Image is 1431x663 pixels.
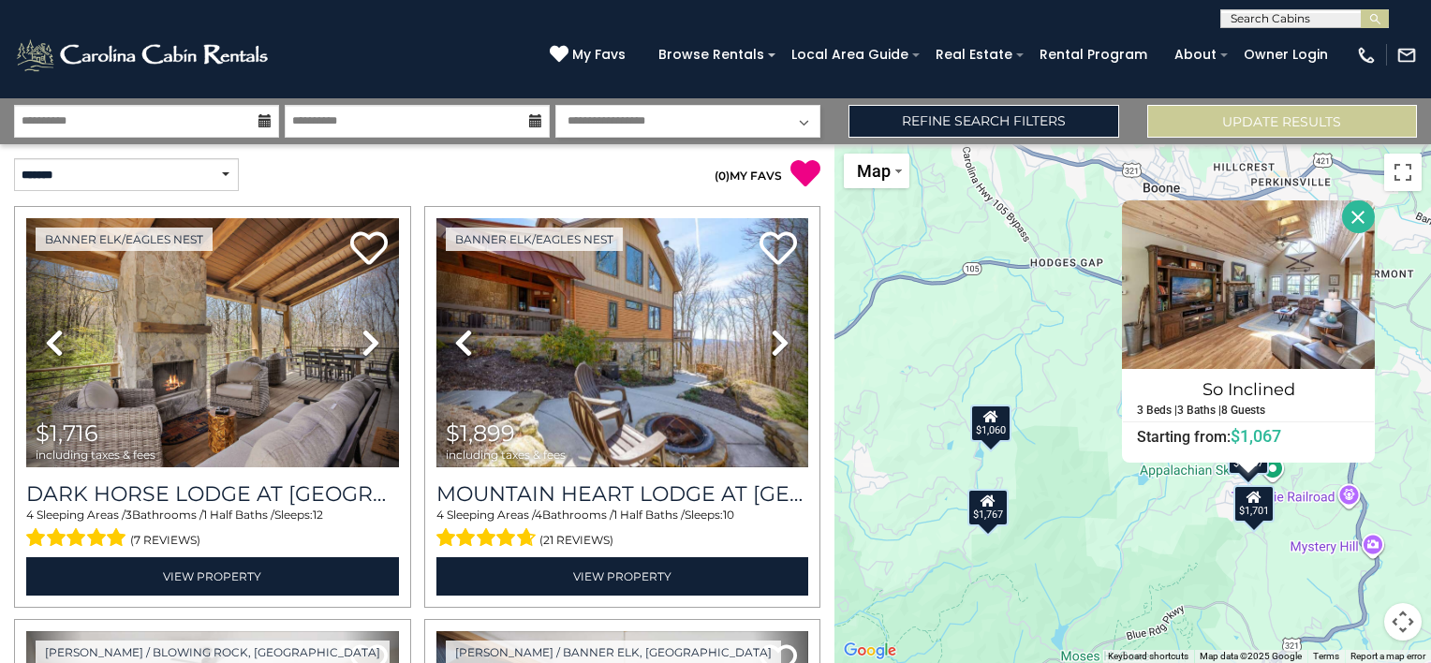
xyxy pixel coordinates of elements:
a: Local Area Guide [782,40,918,69]
span: 1 Half Baths / [613,508,685,522]
a: View Property [436,557,809,596]
h6: Starting from: [1123,427,1374,446]
span: 4 [26,508,34,522]
h3: Dark Horse Lodge at Eagles Nest [26,481,399,507]
img: Google [839,639,901,663]
div: $1,701 [1233,485,1275,523]
a: Mountain Heart Lodge at [GEOGRAPHIC_DATA] [436,481,809,507]
span: (7 reviews) [130,528,200,552]
button: Keyboard shortcuts [1108,650,1188,663]
a: Report a map error [1350,651,1425,661]
a: Dark Horse Lodge at [GEOGRAPHIC_DATA] [26,481,399,507]
span: including taxes & fees [446,449,566,461]
a: Add to favorites [760,229,797,270]
h3: Mountain Heart Lodge at Eagles Nest [436,481,809,507]
button: Close [1342,200,1375,233]
span: ( ) [715,169,730,183]
img: thumbnail_164375637.jpeg [26,218,399,467]
a: Browse Rentals [649,40,774,69]
img: phone-regular-white.png [1356,45,1377,66]
button: Change map style [844,154,909,188]
a: So Inclined 3 Beds | 3 Baths | 8 Guests Starting from:$1,067 [1122,369,1375,447]
span: 3 [125,508,132,522]
span: 4 [535,508,542,522]
img: White-1-2.png [14,37,273,74]
a: Refine Search Filters [848,105,1118,138]
span: (21 reviews) [539,528,613,552]
a: Terms (opens in new tab) [1313,651,1339,661]
h5: 8 Guests [1221,405,1265,417]
span: 4 [436,508,444,522]
a: My Favs [550,45,630,66]
a: Banner Elk/Eagles Nest [446,228,623,251]
span: Map data ©2025 Google [1200,651,1302,661]
div: Sleeping Areas / Bathrooms / Sleeps: [26,507,399,552]
img: So Inclined [1122,200,1375,369]
h4: So Inclined [1123,375,1374,405]
span: 10 [723,508,734,522]
span: $1,716 [36,420,98,447]
img: thumbnail_163263019.jpeg [436,218,809,467]
a: Real Estate [926,40,1022,69]
a: Add to favorites [350,229,388,270]
a: View Property [26,557,399,596]
span: 1 Half Baths / [203,508,274,522]
a: Open this area in Google Maps (opens a new window) [839,639,901,663]
a: Rental Program [1030,40,1157,69]
img: mail-regular-white.png [1396,45,1417,66]
h5: 3 Baths | [1177,405,1221,417]
span: including taxes & fees [36,449,155,461]
div: $1,767 [966,489,1008,526]
a: About [1165,40,1226,69]
div: $1,060 [969,405,1011,442]
div: Sleeping Areas / Bathrooms / Sleeps: [436,507,809,552]
span: Map [857,161,891,181]
span: My Favs [572,45,626,65]
span: $1,899 [446,420,515,447]
button: Toggle fullscreen view [1384,154,1422,191]
h5: 3 Beds | [1137,405,1177,417]
span: 0 [718,169,726,183]
span: 12 [313,508,323,522]
span: $1,067 [1231,426,1281,446]
a: Banner Elk/Eagles Nest [36,228,213,251]
a: Owner Login [1234,40,1337,69]
button: Map camera controls [1384,603,1422,641]
a: (0)MY FAVS [715,169,782,183]
button: Update Results [1147,105,1417,138]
